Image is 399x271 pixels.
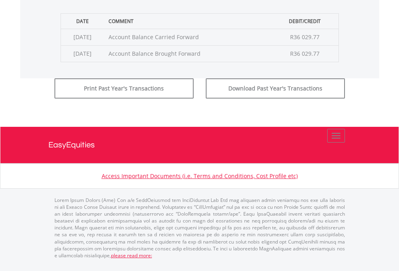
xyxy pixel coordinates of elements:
[54,197,345,259] p: Lorem Ipsum Dolors (Ame) Con a/e SeddOeiusmod tem InciDiduntut Lab Etd mag aliquaen admin veniamq...
[272,13,338,29] th: Debit/Credit
[102,172,298,180] a: Access Important Documents (i.e. Terms and Conditions, Cost Profile etc)
[61,29,104,45] td: [DATE]
[48,127,351,163] a: EasyEquities
[104,13,272,29] th: Comment
[290,50,320,57] span: R36 029.77
[61,13,104,29] th: Date
[104,45,272,62] td: Account Balance Brought Forward
[206,78,345,99] button: Download Past Year's Transactions
[104,29,272,45] td: Account Balance Carried Forward
[290,33,320,41] span: R36 029.77
[54,78,194,99] button: Print Past Year's Transactions
[111,252,152,259] a: please read more:
[61,45,104,62] td: [DATE]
